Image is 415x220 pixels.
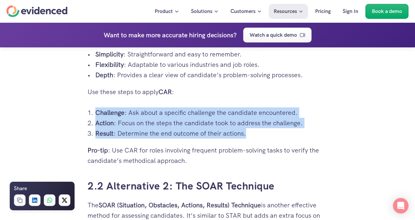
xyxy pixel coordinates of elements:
[88,87,327,97] p: Use these steps to apply :
[95,119,114,127] strong: Action
[315,7,331,16] p: Pricing
[274,7,297,16] p: Resources
[310,4,336,19] a: Pricing
[231,7,255,16] p: Customers
[95,60,124,69] strong: Flexibility
[95,71,113,79] strong: Depth
[393,198,409,214] div: Open Intercom Messenger
[365,4,409,19] a: Book a demo
[104,30,237,40] h4: Want to make more accurate hiring decisions?
[95,118,327,128] p: : Focus on the steps the candidate took to address the challenge.
[95,59,327,70] p: : Adaptable to various industries and job roles.
[95,70,327,80] p: : Provides a clear view of candidate’s problem-solving processes.
[372,7,402,16] p: Book a demo
[88,146,108,154] strong: Pro-tip
[338,4,363,19] a: Sign In
[6,6,67,17] a: Home
[95,50,124,58] strong: Simplicity
[343,7,358,16] p: Sign In
[88,179,275,193] a: 2.2 Alternative 2: The SOAR Technique
[159,88,172,96] strong: CAR
[95,49,327,59] p: : Straightforward and easy to remember.
[95,108,124,117] strong: Challenge
[99,201,261,209] strong: SOAR (Situation, Obstacles, Actions, Results) Technique
[243,28,312,43] a: Watch a quick demo
[250,31,297,39] p: Watch a quick demo
[95,107,327,118] p: : Ask about a specific challenge the candidate encountered.
[88,145,327,166] p: : Use CAR for roles involving frequent problem-solving tasks to verify the candidate’s methodical...
[14,184,27,193] h6: Share
[155,7,173,16] p: Product
[95,128,327,139] p: : Determine the end outcome of their actions.
[191,7,212,16] p: Solutions
[95,129,113,138] strong: Result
